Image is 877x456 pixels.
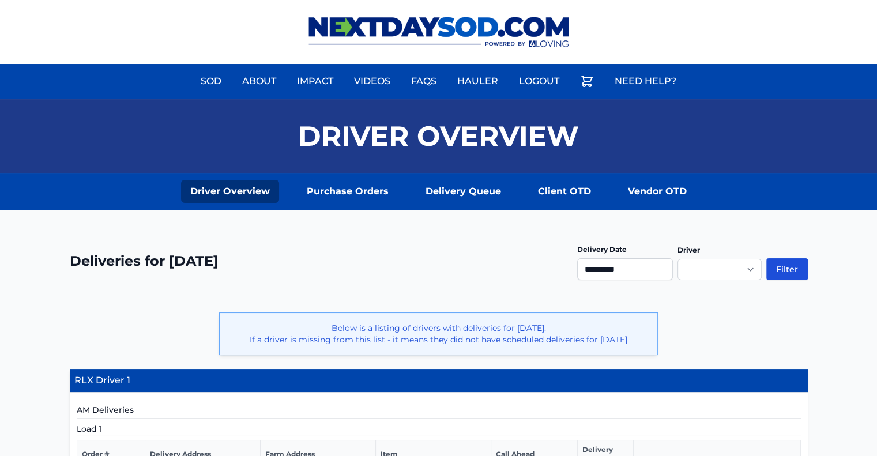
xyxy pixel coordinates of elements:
[404,67,443,95] a: FAQs
[577,258,673,280] input: Use the arrow keys to pick a date
[512,67,566,95] a: Logout
[229,322,648,345] p: Below is a listing of drivers with deliveries for [DATE]. If a driver is missing from this list -...
[347,67,397,95] a: Videos
[194,67,228,95] a: Sod
[70,252,219,270] h2: Deliveries for [DATE]
[766,258,808,280] button: Filter
[677,246,700,254] label: Driver
[416,180,510,203] a: Delivery Queue
[290,67,340,95] a: Impact
[298,122,579,150] h1: Driver Overview
[77,404,801,419] h5: AM Deliveries
[181,180,279,203] a: Driver Overview
[235,67,283,95] a: About
[298,180,398,203] a: Purchase Orders
[77,423,801,435] h5: Load 1
[619,180,696,203] a: Vendor OTD
[529,180,600,203] a: Client OTD
[70,369,808,393] h4: RLX Driver 1
[450,67,505,95] a: Hauler
[577,245,627,254] label: Delivery Date
[608,67,683,95] a: Need Help?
